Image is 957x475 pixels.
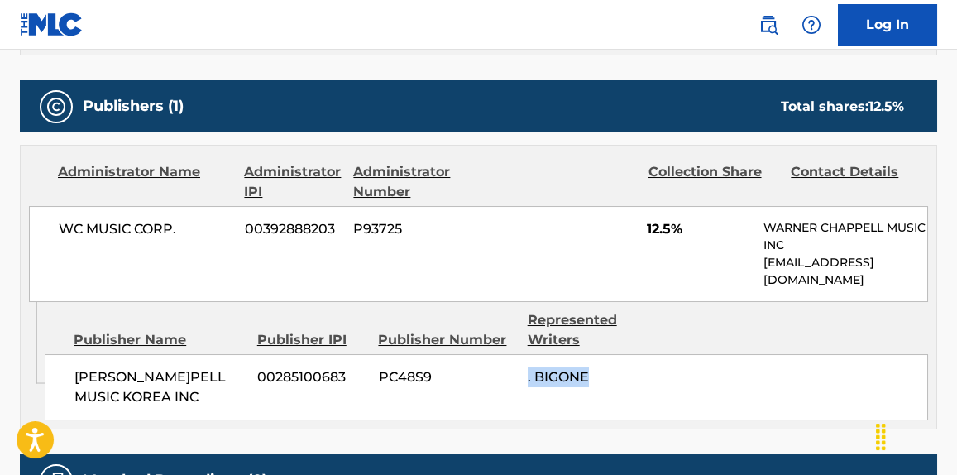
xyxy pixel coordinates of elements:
[74,367,245,407] span: [PERSON_NAME]PELL MUSIC KOREA INC
[763,254,927,289] p: [EMAIL_ADDRESS][DOMAIN_NAME]
[257,367,366,387] span: 00285100683
[647,219,751,239] span: 12.5%
[74,330,245,350] div: Publisher Name
[801,15,821,35] img: help
[758,15,778,35] img: search
[781,97,904,117] div: Total shares:
[257,330,366,350] div: Publisher IPI
[763,219,927,254] p: WARNER CHAPPELL MUSIC INC
[528,310,664,350] div: Represented Writers
[83,97,184,116] h5: Publishers (1)
[868,412,894,462] div: Drag
[874,396,957,475] iframe: Chat Widget
[528,369,589,385] span: . BIGONE
[59,219,232,239] span: WC MUSIC CORP.
[791,162,921,202] div: Contact Details
[838,4,937,46] a: Log In
[20,12,84,36] img: MLC Logo
[353,162,484,202] div: Administrator Number
[378,330,514,350] div: Publisher Number
[245,219,341,239] span: 00392888203
[58,162,232,202] div: Administrator Name
[648,162,779,202] div: Collection Share
[795,8,828,41] div: Help
[868,98,904,114] span: 12.5 %
[46,97,66,117] img: Publishers
[379,367,515,387] span: PC48S9
[244,162,341,202] div: Administrator IPI
[353,219,484,239] span: P93725
[752,8,785,41] a: Public Search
